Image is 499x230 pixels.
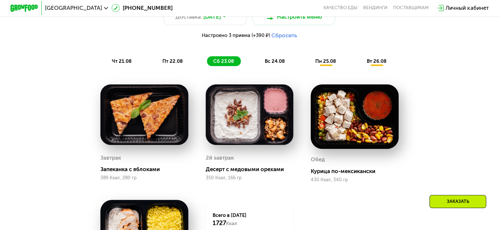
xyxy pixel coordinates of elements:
[213,212,286,227] div: Всего в [DATE]
[112,58,132,64] span: чт 21.08
[176,13,202,21] span: Доставка:
[226,221,237,226] span: Ккал
[206,166,299,173] div: Десерт с медовыми орехами
[446,4,489,12] div: Личный кабинет
[429,195,486,208] div: Заказать
[203,13,221,21] span: [DATE]
[213,58,234,64] span: сб 23.08
[252,9,336,25] button: Настроить меню
[202,33,270,38] span: Настроено 3 приема (+390 ₽)
[100,175,188,181] div: 389 Ккал, 280 гр
[271,32,297,39] button: Сбросить
[323,5,358,11] a: Качество еды
[311,168,404,175] div: Курица по-мексикански
[265,58,285,64] span: вс 24.08
[162,58,183,64] span: пт 22.08
[100,153,121,163] div: Завтрак
[213,219,226,227] span: 1727
[367,58,386,64] span: вт 26.08
[311,154,325,165] div: Обед
[100,166,194,173] div: Запеканка с яблоками
[311,177,399,183] div: 430 Ккал, 340 гр
[393,5,429,11] div: поставщикам
[206,153,234,163] div: 2й завтрак
[45,5,102,11] span: [GEOGRAPHIC_DATA]
[363,5,387,11] a: Вендинги
[112,4,173,12] a: [PHONE_NUMBER]
[315,58,336,64] span: пн 25.08
[206,175,294,181] div: 350 Ккал, 166 гр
